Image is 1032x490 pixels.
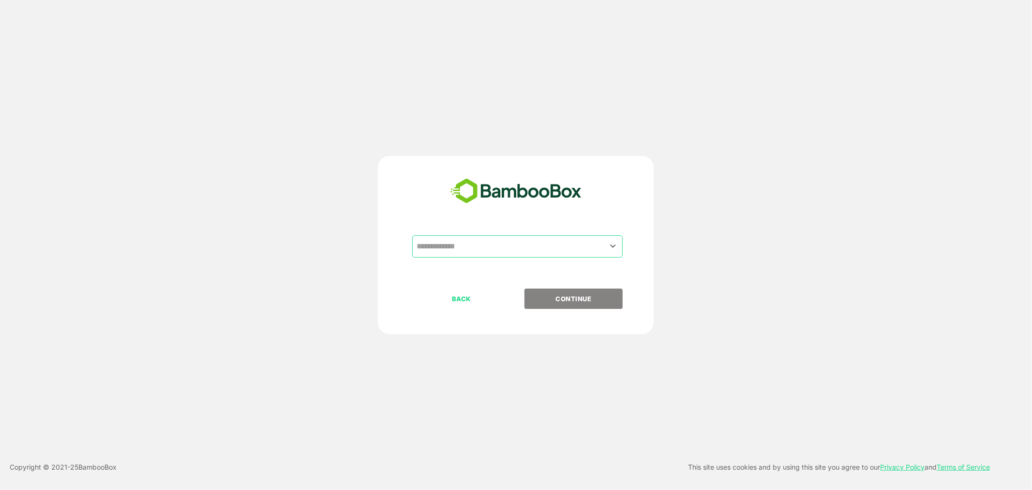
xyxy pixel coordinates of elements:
[10,461,117,473] p: Copyright © 2021- 25 BambooBox
[688,461,990,473] p: This site uses cookies and by using this site you agree to our and
[524,289,623,309] button: CONTINUE
[880,463,925,471] a: Privacy Policy
[445,175,587,207] img: bamboobox
[413,293,510,304] p: BACK
[412,289,510,309] button: BACK
[525,293,622,304] p: CONTINUE
[937,463,990,471] a: Terms of Service
[606,240,619,253] button: Open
